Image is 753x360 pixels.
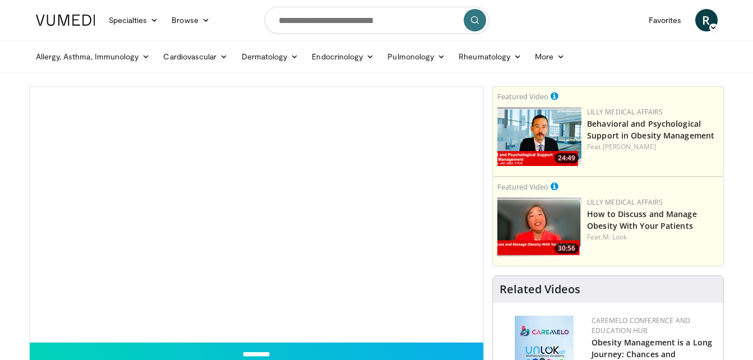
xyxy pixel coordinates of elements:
[305,45,381,68] a: Endocrinology
[555,153,579,163] span: 24:49
[587,197,663,207] a: Lilly Medical Affairs
[555,243,579,253] span: 30:56
[642,9,689,31] a: Favorites
[592,316,690,335] a: CaReMeLO Conference and Education Hub
[587,118,714,141] a: Behavioral and Psychological Support in Obesity Management
[497,107,581,166] img: ba3304f6-7838-4e41-9c0f-2e31ebde6754.png.150x105_q85_crop-smart_upscale.png
[603,142,656,151] a: [PERSON_NAME]
[695,9,718,31] a: R
[235,45,306,68] a: Dermatology
[528,45,571,68] a: More
[587,232,719,242] div: Feat.
[36,15,95,26] img: VuMedi Logo
[497,107,581,166] a: 24:49
[265,7,489,34] input: Search topics, interventions
[381,45,452,68] a: Pulmonology
[29,45,157,68] a: Allergy, Asthma, Immunology
[497,197,581,256] a: 30:56
[452,45,528,68] a: Rheumatology
[102,9,165,31] a: Specialties
[587,209,697,231] a: How to Discuss and Manage Obesity With Your Patients
[587,142,719,152] div: Feat.
[603,232,627,242] a: M. Look
[165,9,216,31] a: Browse
[156,45,234,68] a: Cardiovascular
[497,197,581,256] img: c98a6a29-1ea0-4bd5-8cf5-4d1e188984a7.png.150x105_q85_crop-smart_upscale.png
[497,182,548,192] small: Featured Video
[500,283,580,296] h4: Related Videos
[497,91,548,101] small: Featured Video
[30,87,484,343] video-js: Video Player
[587,107,663,117] a: Lilly Medical Affairs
